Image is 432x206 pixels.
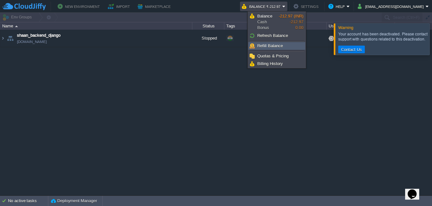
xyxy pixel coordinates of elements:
div: Name [1,22,192,30]
span: Refill Balance [257,43,283,48]
button: Marketplace [138,3,172,10]
div: Status [193,22,224,30]
button: Contact Us [339,47,364,52]
span: Billing History [257,61,283,66]
button: [EMAIL_ADDRESS][DOMAIN_NAME] [358,3,426,10]
a: Refill Balance [249,42,305,49]
img: AMDAwAAAACH5BAEAAAAALAAAAAABAAEAAAICRAEAOw== [15,26,18,27]
a: [DOMAIN_NAME] [17,39,47,45]
a: Billing History [249,60,305,67]
span: Balance [257,14,272,18]
div: Stopped [192,30,224,47]
span: -212.97 0.00 [279,14,303,30]
div: No active tasks [8,196,48,206]
span: Cash Bonus [257,13,279,31]
button: Help [328,3,347,10]
iframe: chat widget [405,180,426,200]
div: Tags [225,22,326,30]
button: Balance ₹-212.97 [242,3,282,10]
div: Usage [327,22,395,30]
button: Deployment Manager [51,198,97,204]
span: Warning [338,25,353,30]
a: Refresh Balance [249,32,305,39]
span: Quotas & Pricing [257,54,289,58]
a: BalanceCashBonus-212.97 (INR)-212.970.00 [249,12,305,32]
img: AMDAwAAAACH5BAEAAAAALAAAAAABAAEAAAICRAEAOw== [6,30,15,47]
span: -212.97 (INR) [279,14,303,18]
button: Import [108,3,132,10]
button: Settings [293,3,320,10]
a: Quotas & Pricing [249,53,305,60]
img: AMDAwAAAACH5BAEAAAAALAAAAAABAAEAAAICRAEAOw== [0,30,5,47]
div: Your account has been deactivated. Please contact support with questions related to this deactiva... [338,32,428,42]
img: CloudJiffy [2,3,46,11]
button: New Environment [58,3,102,10]
a: shaan_backend_django [17,32,60,39]
span: Refresh Balance [257,33,288,38]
